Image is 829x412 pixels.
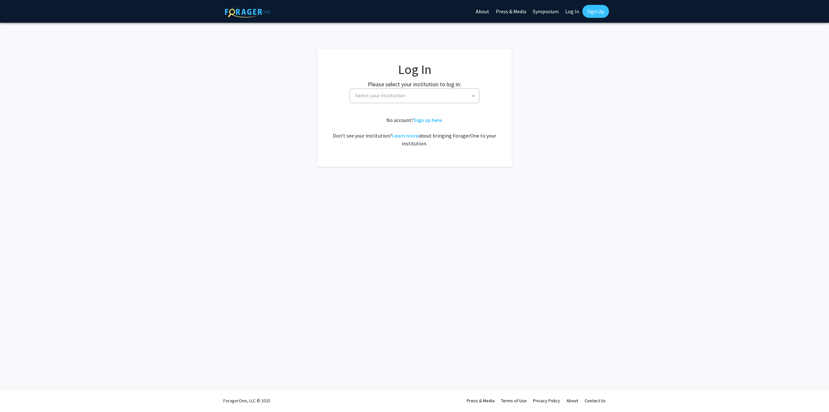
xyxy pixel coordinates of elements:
[392,132,418,139] a: Learn more about bringing ForagerOne to your institution
[414,117,442,123] a: Sign up here
[350,89,479,103] span: Select your institution
[582,5,609,18] a: Sign Up
[501,398,527,404] a: Terms of Use
[330,116,499,147] div: No account? . Don't see your institution? about bringing ForagerOne to your institution.
[223,389,270,412] div: ForagerOne, LLC © 2025
[330,62,499,77] h1: Log In
[585,398,606,404] a: Contact Us
[353,89,479,102] span: Select your institution
[566,398,578,404] a: About
[533,398,560,404] a: Privacy Policy
[467,398,495,404] a: Press & Media
[355,92,405,99] span: Select your institution
[368,80,461,89] label: Please select your institution to log in:
[225,6,270,18] img: ForagerOne Logo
